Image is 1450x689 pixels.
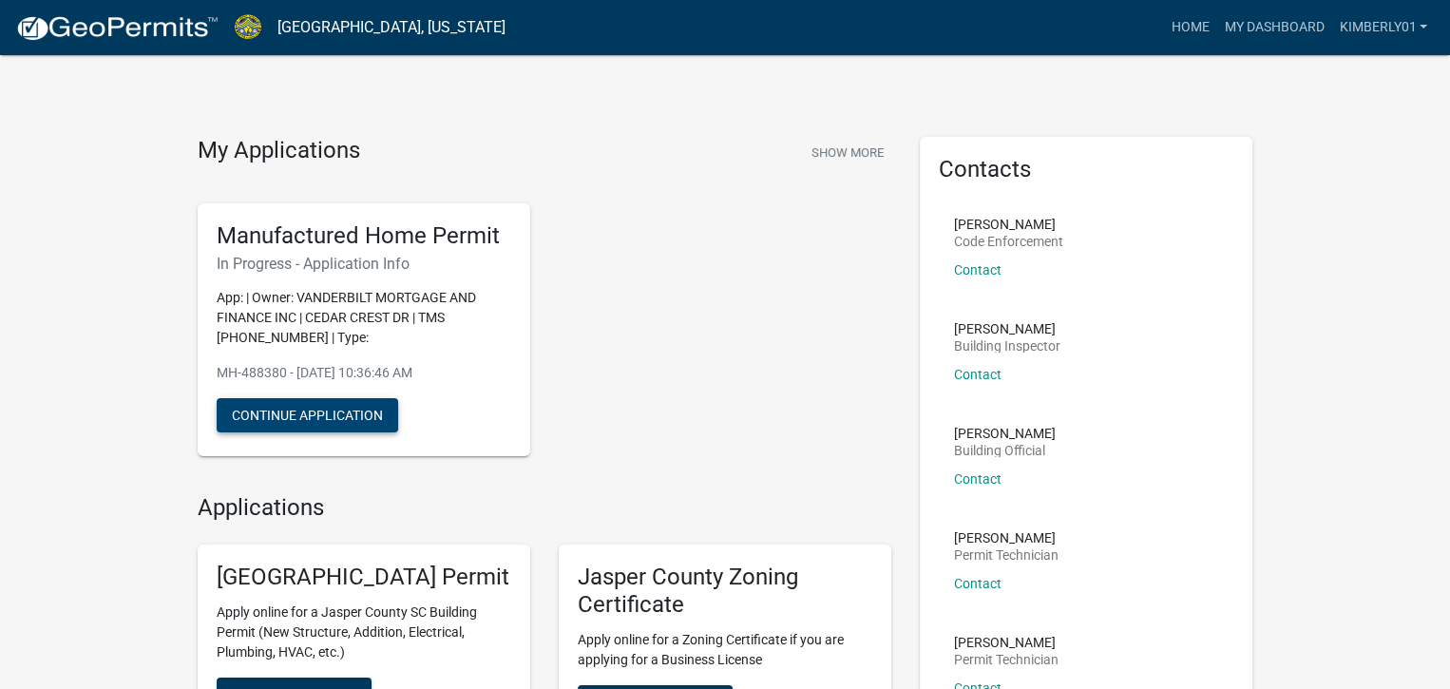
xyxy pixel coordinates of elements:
h5: [GEOGRAPHIC_DATA] Permit [217,564,511,591]
a: Contact [954,471,1002,487]
p: Building Official [954,444,1056,457]
p: Code Enforcement [954,235,1063,248]
img: Jasper County, South Carolina [234,14,262,40]
p: Building Inspector [954,339,1060,353]
h4: My Applications [198,137,360,165]
a: [GEOGRAPHIC_DATA], [US_STATE] [277,11,506,44]
button: Continue Application [217,398,398,432]
h5: Contacts [939,156,1233,183]
p: Permit Technician [954,548,1059,562]
p: [PERSON_NAME] [954,322,1060,335]
h5: Jasper County Zoning Certificate [578,564,872,619]
a: My Dashboard [1216,10,1331,46]
p: MH-488380 - [DATE] 10:36:46 AM [217,363,511,383]
button: Show More [804,137,891,168]
a: Contact [954,262,1002,278]
p: Permit Technician [954,653,1059,666]
a: kimberly01 [1331,10,1435,46]
h5: Manufactured Home Permit [217,222,511,250]
p: [PERSON_NAME] [954,218,1063,231]
h4: Applications [198,494,891,522]
p: Apply online for a Zoning Certificate if you are applying for a Business License [578,630,872,670]
p: [PERSON_NAME] [954,427,1056,440]
a: Contact [954,367,1002,382]
p: [PERSON_NAME] [954,531,1059,545]
p: App: | Owner: VANDERBILT MORTGAGE AND FINANCE INC | CEDAR CREST DR | TMS [PHONE_NUMBER] | Type: [217,288,511,348]
a: Contact [954,576,1002,591]
h6: In Progress - Application Info [217,255,511,273]
p: [PERSON_NAME] [954,636,1059,649]
a: Home [1163,10,1216,46]
p: Apply online for a Jasper County SC Building Permit (New Structure, Addition, Electrical, Plumbin... [217,603,511,662]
